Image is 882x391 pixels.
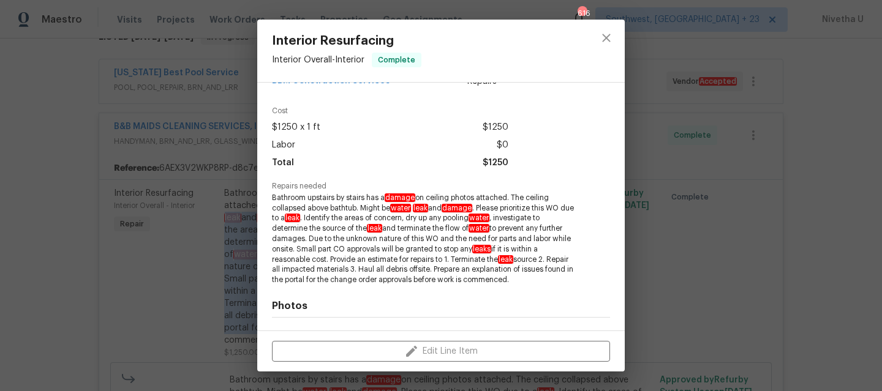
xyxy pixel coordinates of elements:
[413,204,428,212] em: leak
[285,214,300,222] em: leak
[272,300,610,312] h4: Photos
[498,255,513,264] em: leak
[272,107,508,115] span: Cost
[483,154,508,172] span: $1250
[442,204,472,212] em: damage
[272,136,295,154] span: Labor
[472,245,491,253] em: leaks
[390,204,411,212] em: water
[483,119,508,136] span: $1250
[469,214,489,222] em: water
[592,23,621,53] button: close
[272,34,421,48] span: Interior Resurfacing
[373,54,420,66] span: Complete
[469,224,489,233] em: water
[385,193,415,202] em: damage
[272,119,320,136] span: $1250 x 1 ft
[578,7,586,20] div: 616
[272,154,294,172] span: Total
[272,193,576,285] span: Bathroom upstairs by stairs has a on ceiling photos attached. The ceiling collapsed above bathtub...
[272,182,610,190] span: Repairs needed
[497,136,508,154] span: $0
[272,56,364,64] span: Interior Overall - Interior
[367,224,382,233] em: leak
